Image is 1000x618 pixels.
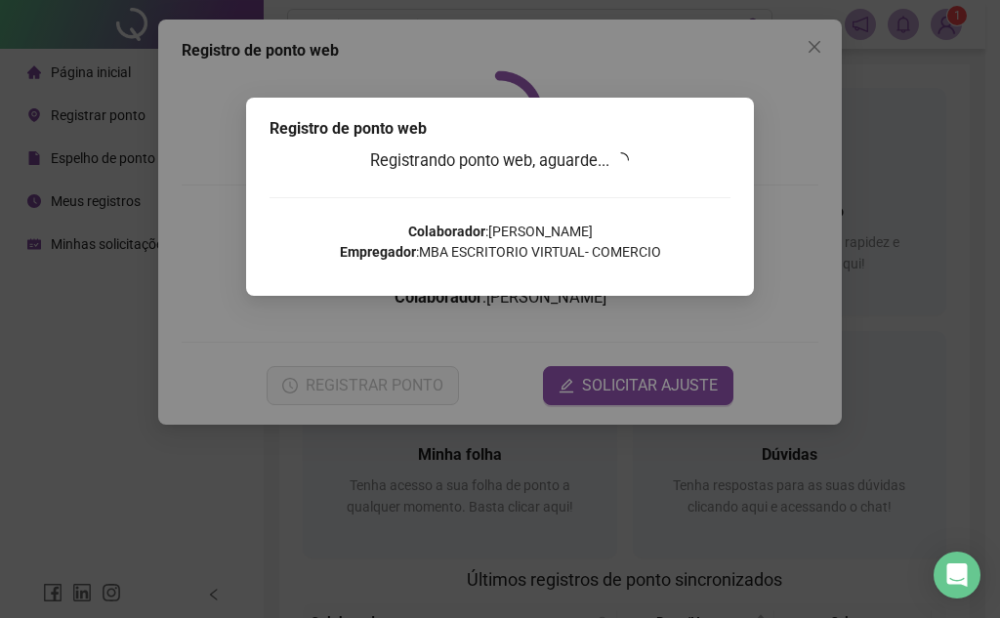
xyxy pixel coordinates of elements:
span: loading [612,151,630,169]
p: : [PERSON_NAME] : MBA ESCRITORIO VIRTUAL- COMERCIO [270,222,730,263]
div: Open Intercom Messenger [934,552,980,598]
div: Registro de ponto web [270,117,730,141]
strong: Empregador [340,244,416,260]
strong: Colaborador [408,224,485,239]
h3: Registrando ponto web, aguarde... [270,148,730,174]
